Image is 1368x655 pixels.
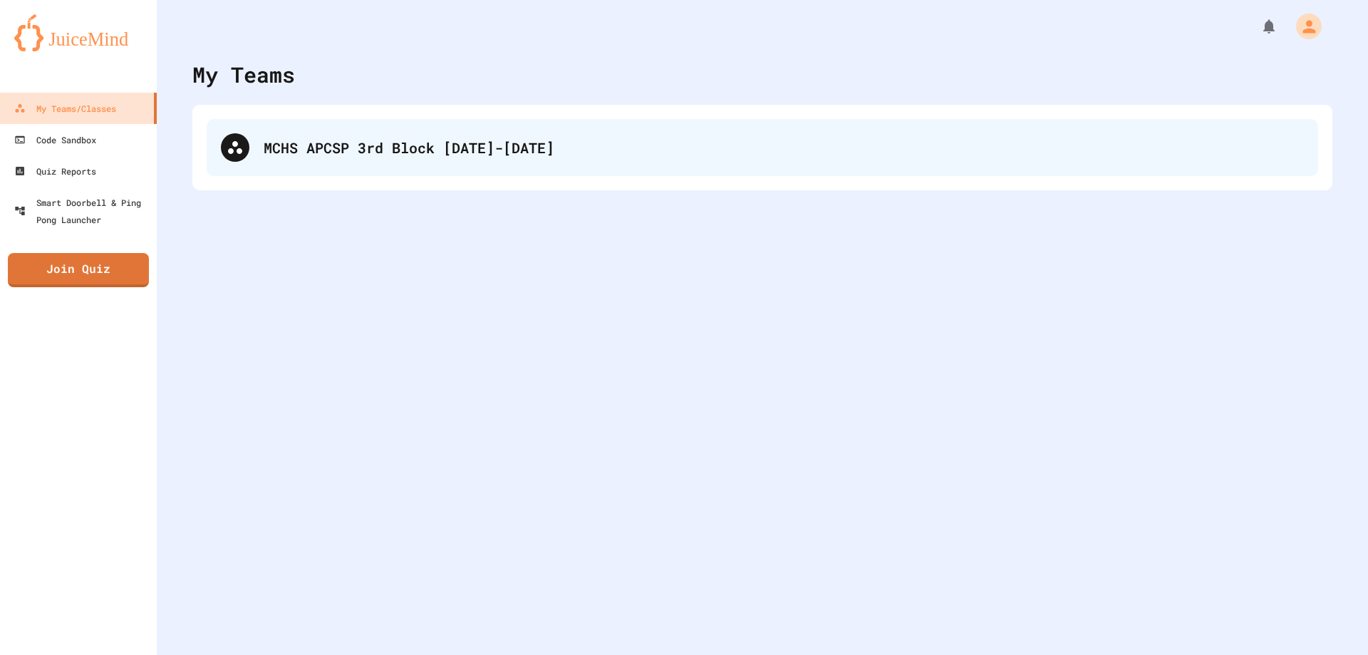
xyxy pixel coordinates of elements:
div: MCHS APCSP 3rd Block [DATE]-[DATE] [207,119,1318,176]
img: logo-orange.svg [14,14,142,51]
div: Code Sandbox [14,131,96,148]
div: MCHS APCSP 3rd Block [DATE]-[DATE] [264,137,1304,158]
div: Smart Doorbell & Ping Pong Launcher [14,194,151,228]
div: My Teams/Classes [14,100,116,117]
div: My Notifications [1234,14,1281,38]
div: My Account [1281,10,1325,43]
div: My Teams [192,58,295,91]
a: Join Quiz [8,253,149,287]
div: Quiz Reports [14,163,96,180]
